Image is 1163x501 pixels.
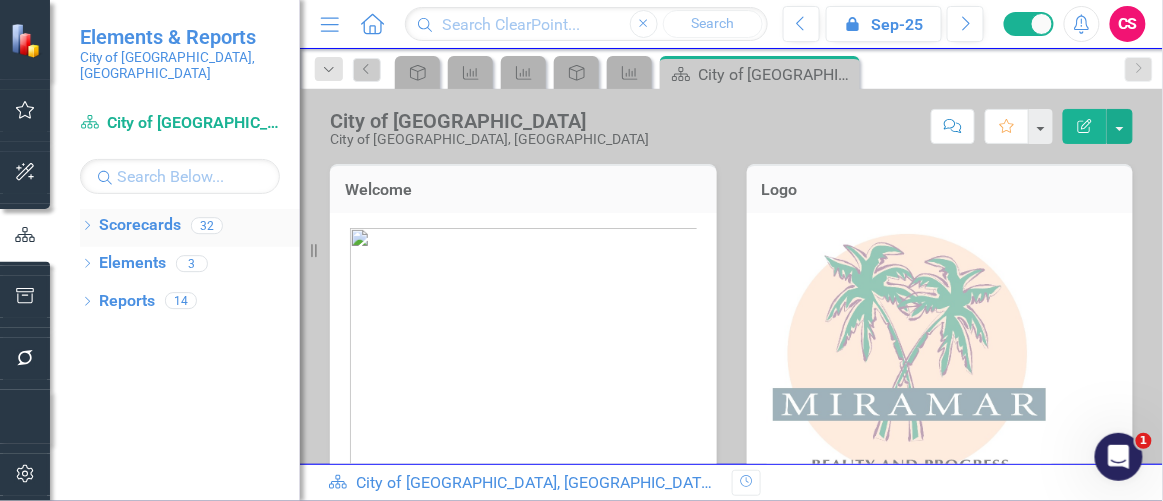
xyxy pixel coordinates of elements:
[99,252,166,275] a: Elements
[1095,433,1143,481] iframe: Intercom live chat
[80,159,280,194] input: Search Below...
[1136,433,1152,449] span: 1
[767,228,1052,494] img: City_of_Miramar.jpg
[1110,6,1146,42] button: CS
[328,472,717,495] div: »
[833,13,935,37] div: Sep-25
[330,110,649,132] div: City of [GEOGRAPHIC_DATA]
[80,112,280,135] a: City of [GEOGRAPHIC_DATA], [GEOGRAPHIC_DATA]
[356,473,715,492] a: City of [GEOGRAPHIC_DATA], [GEOGRAPHIC_DATA]
[826,6,942,42] button: Sep-25
[99,290,155,313] a: Reports
[99,214,181,237] a: Scorecards
[80,25,280,49] span: Elements & Reports
[191,217,223,234] div: 32
[80,49,280,82] small: City of [GEOGRAPHIC_DATA], [GEOGRAPHIC_DATA]
[345,181,702,199] h3: Welcome
[176,255,208,272] div: 3
[691,15,734,31] span: Search
[405,7,768,42] input: Search ClearPoint...
[165,293,197,310] div: 14
[10,22,45,57] img: ClearPoint Strategy
[762,181,1119,199] h3: Logo
[330,132,649,147] div: City of [GEOGRAPHIC_DATA], [GEOGRAPHIC_DATA]
[698,62,855,87] div: City of [GEOGRAPHIC_DATA]
[663,10,763,38] button: Search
